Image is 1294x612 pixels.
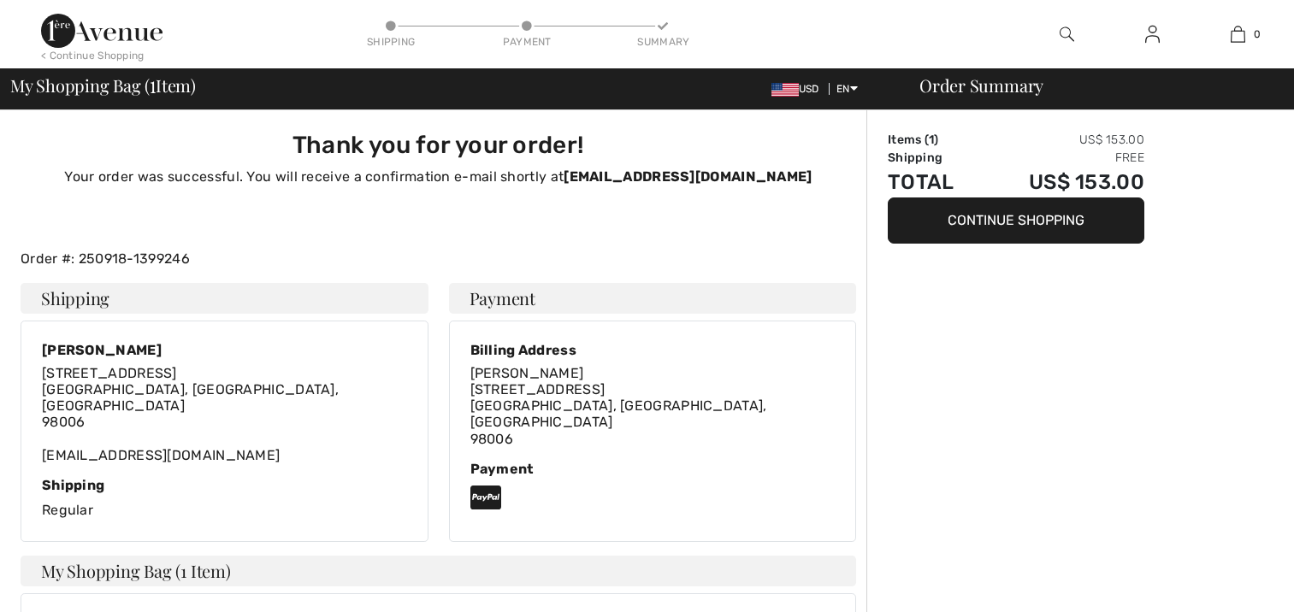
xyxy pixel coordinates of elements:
img: My Info [1145,24,1160,44]
div: [EMAIL_ADDRESS][DOMAIN_NAME] [42,365,407,463]
div: Payment [470,461,836,477]
h4: Shipping [21,283,428,314]
span: 0 [1254,26,1261,42]
span: USD [771,83,826,95]
td: Items ( ) [888,131,981,149]
span: My Shopping Bag ( Item) [10,77,196,94]
div: Shipping [42,477,407,493]
a: 0 [1196,24,1279,44]
td: US$ 153.00 [981,131,1144,149]
div: Regular [42,477,407,521]
a: Sign In [1132,24,1173,45]
h3: Thank you for your order! [31,131,846,160]
div: Order Summary [899,77,1284,94]
div: [PERSON_NAME] [42,342,407,358]
h4: My Shopping Bag (1 Item) [21,556,856,586]
div: Billing Address [470,342,836,358]
div: Shipping [365,34,417,50]
span: [STREET_ADDRESS] [GEOGRAPHIC_DATA], [GEOGRAPHIC_DATA], [GEOGRAPHIC_DATA] 98006 [470,381,767,447]
span: [PERSON_NAME] [470,365,584,381]
img: US Dollar [771,83,799,97]
button: Continue Shopping [888,197,1144,244]
span: 1 [929,132,934,147]
strong: [EMAIL_ADDRESS][DOMAIN_NAME] [564,168,812,185]
h4: Payment [449,283,857,314]
span: EN [836,83,858,95]
td: Total [888,167,981,197]
td: Free [981,149,1144,167]
img: 1ère Avenue [41,14,162,48]
td: Shipping [888,149,981,167]
div: Payment [501,34,552,50]
div: Order #: 250918-1399246 [10,249,866,269]
img: search the website [1060,24,1074,44]
img: My Bag [1231,24,1245,44]
p: Your order was successful. You will receive a confirmation e-mail shortly at [31,167,846,187]
span: [STREET_ADDRESS] [GEOGRAPHIC_DATA], [GEOGRAPHIC_DATA], [GEOGRAPHIC_DATA] 98006 [42,365,339,431]
td: US$ 153.00 [981,167,1144,197]
div: < Continue Shopping [41,48,145,63]
div: Summary [637,34,688,50]
span: 1 [150,73,156,95]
